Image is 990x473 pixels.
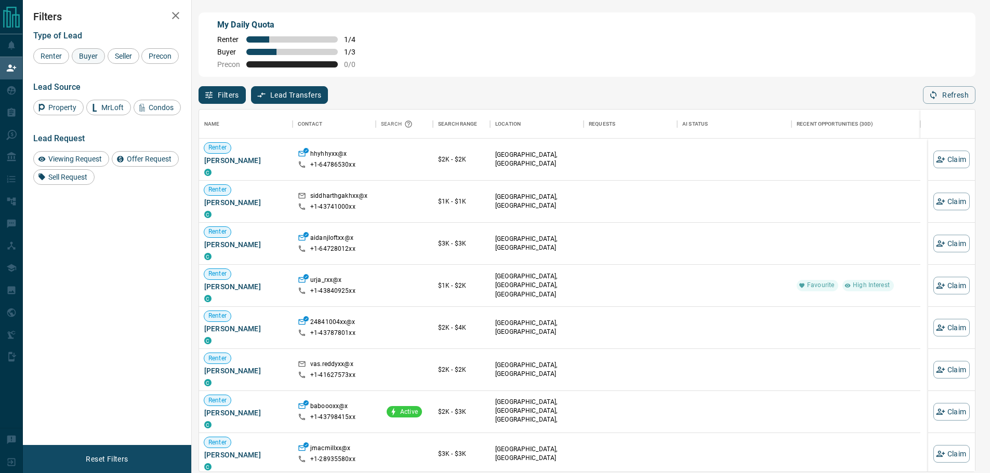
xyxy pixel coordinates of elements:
[204,323,287,334] span: [PERSON_NAME]
[438,239,485,248] p: $3K - $3K
[33,151,109,167] div: Viewing Request
[803,281,838,290] span: Favourite
[204,211,212,218] div: condos.ca
[204,450,287,460] span: [PERSON_NAME]
[204,253,212,260] div: condos.ca
[589,110,615,139] div: Requests
[438,110,478,139] div: Search Range
[204,169,212,176] div: condos.ca
[933,403,970,421] button: Claim
[108,48,139,64] div: Seller
[495,445,578,463] p: [GEOGRAPHIC_DATA], [GEOGRAPHIC_DATA]
[204,421,212,428] div: condos.ca
[310,160,355,169] p: +1- 64786530xx
[98,103,127,112] span: MrLoft
[849,281,894,290] span: High Interest
[134,100,181,115] div: Condos
[45,173,91,181] span: Sell Request
[298,110,322,139] div: Contact
[310,455,355,464] p: +1- 28935580xx
[495,235,578,252] p: [GEOGRAPHIC_DATA], [GEOGRAPHIC_DATA]
[141,48,179,64] div: Precon
[293,110,376,139] div: Contact
[217,35,240,44] span: Renter
[495,361,578,379] p: [GEOGRAPHIC_DATA], [GEOGRAPHIC_DATA]
[33,82,81,92] span: Lead Source
[933,319,970,336] button: Claim
[310,245,355,253] p: +1- 64728012xx
[204,239,287,250] span: [PERSON_NAME]
[111,52,136,60] span: Seller
[86,100,131,115] div: MrLoft
[923,86,975,104] button: Refresh
[33,100,84,115] div: Property
[199,110,293,139] div: Name
[112,151,179,167] div: Offer Request
[677,110,791,139] div: AI Status
[310,287,355,295] p: +1- 43840925xx
[33,48,69,64] div: Renter
[438,365,485,374] p: $2K - $2K
[310,192,367,202] p: siddharthgakhxx@x
[204,337,212,344] div: condos.ca
[438,323,485,332] p: $2K - $4K
[45,103,80,112] span: Property
[217,48,240,56] span: Buyer
[396,408,422,416] span: Active
[438,449,485,458] p: $3K - $3K
[33,31,82,40] span: Type of Lead
[438,281,485,290] p: $1K - $2K
[490,110,584,139] div: Location
[344,60,367,69] span: 0 / 0
[217,60,240,69] span: Precon
[33,169,95,185] div: Sell Request
[310,318,355,329] p: 24841004xx@x
[72,48,105,64] div: Buyer
[251,86,328,104] button: Lead Transfers
[145,103,177,112] span: Condos
[933,361,970,379] button: Claim
[204,379,212,386] div: condos.ca
[933,193,970,210] button: Claim
[204,185,231,194] span: Renter
[438,197,485,206] p: $1K - $1K
[310,202,355,211] p: +1- 43741000xx
[199,86,246,104] button: Filters
[310,402,348,413] p: baboooxx@x
[438,407,485,416] p: $2K - $3K
[584,110,677,139] div: Requests
[433,110,490,139] div: Search Range
[791,110,920,139] div: Recent Opportunities (30d)
[310,413,355,422] p: +1- 43798415xx
[145,52,175,60] span: Precon
[495,151,578,168] p: [GEOGRAPHIC_DATA], [GEOGRAPHIC_DATA]
[310,234,353,245] p: aidanjloftxx@x
[204,366,287,376] span: [PERSON_NAME]
[933,445,970,463] button: Claim
[204,312,231,320] span: Renter
[204,463,212,470] div: condos.ca
[204,110,220,139] div: Name
[310,360,353,371] p: vas.reddyxx@x
[33,10,181,23] h2: Filters
[495,319,578,336] p: [GEOGRAPHIC_DATA], [GEOGRAPHIC_DATA]
[75,52,101,60] span: Buyer
[204,197,287,208] span: [PERSON_NAME]
[344,48,367,56] span: 1 / 3
[33,133,85,143] span: Lead Request
[204,281,287,292] span: [PERSON_NAME]
[217,19,367,31] p: My Daily Quota
[344,35,367,44] span: 1 / 4
[495,272,578,299] p: [GEOGRAPHIC_DATA], [GEOGRAPHIC_DATA], [GEOGRAPHIC_DATA]
[310,444,351,455] p: jmacmillxx@x
[933,235,970,252] button: Claim
[381,110,415,139] div: Search
[310,150,347,160] p: hhyhhyxx@x
[204,269,231,278] span: Renter
[438,155,485,164] p: $2K - $2K
[204,295,212,302] div: condos.ca
[204,143,231,152] span: Renter
[310,371,355,380] p: +1- 41627573xx
[933,277,970,294] button: Claim
[123,155,175,163] span: Offer Request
